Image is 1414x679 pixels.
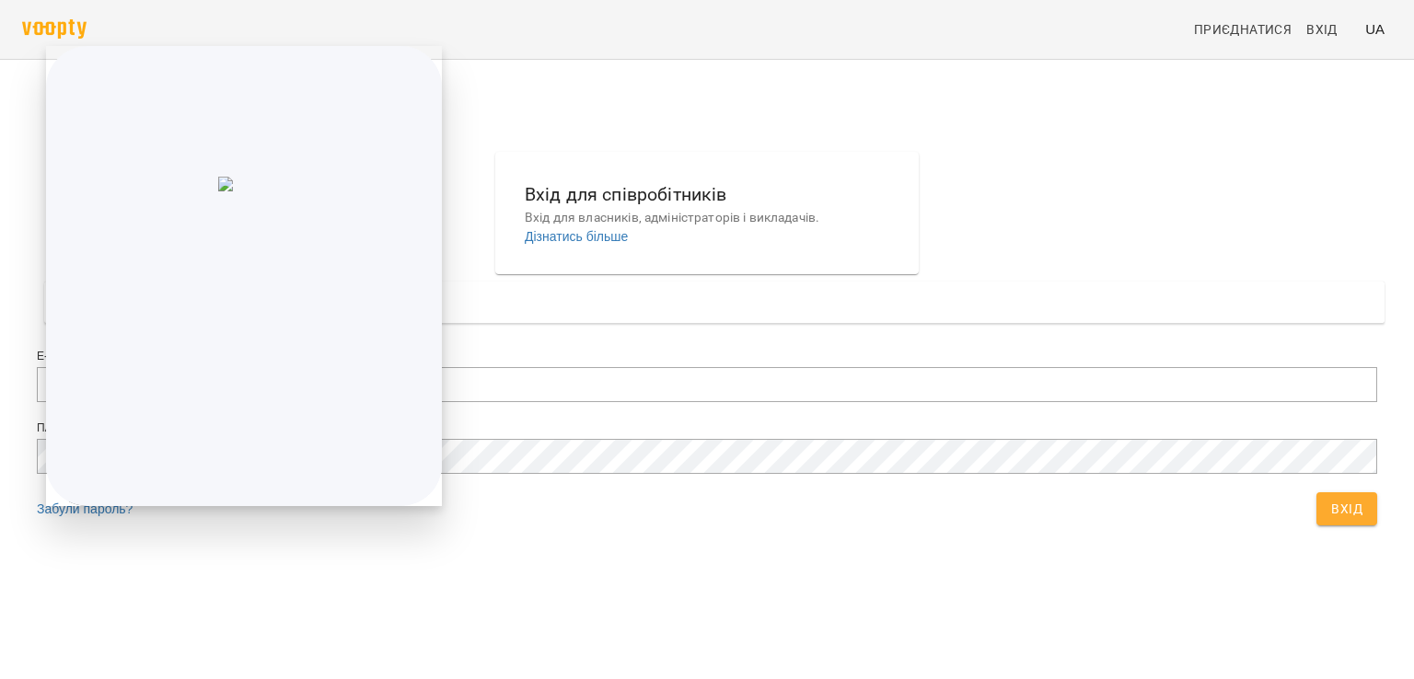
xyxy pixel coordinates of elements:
img: voopty.png [22,19,87,39]
div: E-mail [37,349,1377,364]
button: UA [1358,12,1392,46]
a: Забули пароль? [37,501,133,516]
span: Приєднатися [1194,18,1292,40]
h6: Вхід для співробітників [525,180,889,209]
button: Вхід для співробітниківВхід для власників, адміністраторів і викладачів.Дізнатись більше [510,166,904,260]
span: UA [1365,19,1385,39]
div: Пароль [37,420,1377,436]
button: Google Login [44,282,1385,323]
p: Вхід для власників, адміністраторів і викладачів. [525,209,889,227]
a: Приєднатися [1187,13,1299,46]
a: Дізнатись більше [525,229,628,244]
span: Вхід [1306,18,1338,40]
button: Вхід [1316,492,1377,525]
a: Вхід [1299,13,1358,46]
span: Вхід [1331,498,1362,520]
